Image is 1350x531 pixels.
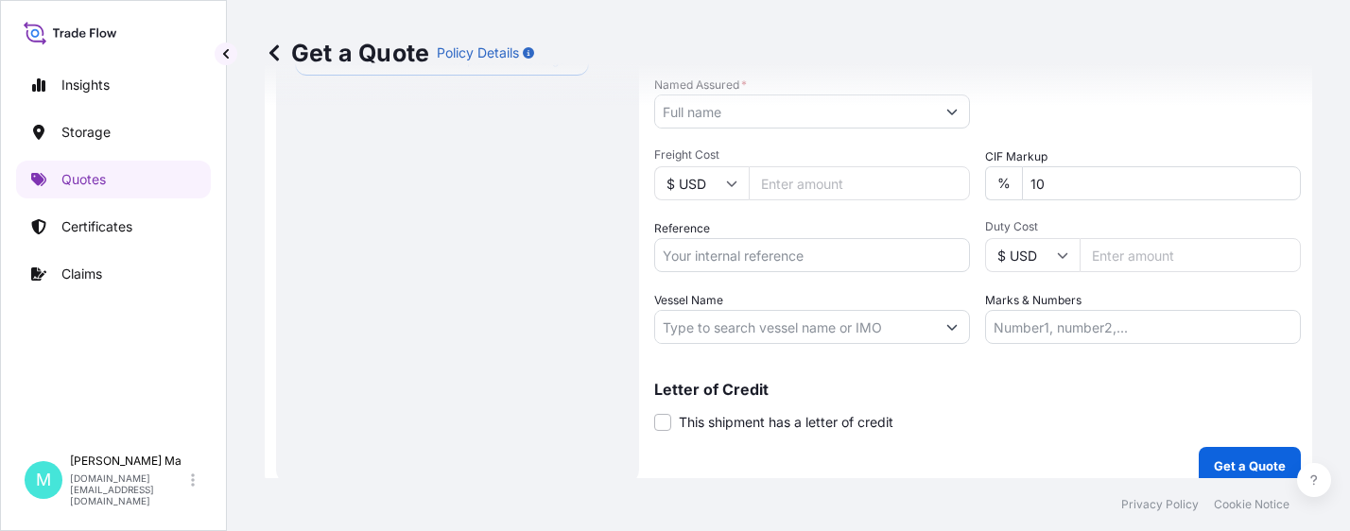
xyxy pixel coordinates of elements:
[985,147,1047,166] label: CIF Markup
[1199,447,1301,485] button: Get a Quote
[655,310,935,344] input: Type to search vessel name or IMO
[437,43,519,62] p: Policy Details
[935,94,969,128] button: Show suggestions
[679,413,893,432] span: This shipment has a letter of credit
[655,94,935,128] input: Full name
[16,113,211,151] a: Storage
[36,471,51,489] span: M
[654,382,1301,397] p: Letter of Credit
[985,291,1082,310] label: Marks & Numbers
[654,219,710,238] label: Reference
[1214,456,1286,475] p: Get a Quote
[61,217,132,236] p: Certificates
[1214,497,1289,512] a: Cookie Notice
[1121,497,1199,512] a: Privacy Policy
[16,255,211,293] a: Claims
[654,291,723,310] label: Vessel Name
[985,310,1301,344] input: Number1, number2,...
[985,219,1301,234] span: Duty Cost
[654,238,970,272] input: Your internal reference
[16,161,211,198] a: Quotes
[265,38,429,68] p: Get a Quote
[1080,238,1301,272] input: Enter amount
[749,166,970,200] input: Enter amount
[985,166,1022,200] div: %
[16,208,211,246] a: Certificates
[654,147,970,163] span: Freight Cost
[70,472,187,506] p: [DOMAIN_NAME][EMAIL_ADDRESS][DOMAIN_NAME]
[61,170,106,189] p: Quotes
[935,310,969,344] button: Show suggestions
[61,123,111,142] p: Storage
[16,66,211,104] a: Insights
[1022,166,1301,200] input: Enter percentage
[70,454,187,469] p: [PERSON_NAME] Ma
[61,76,110,94] p: Insights
[61,265,102,283] p: Claims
